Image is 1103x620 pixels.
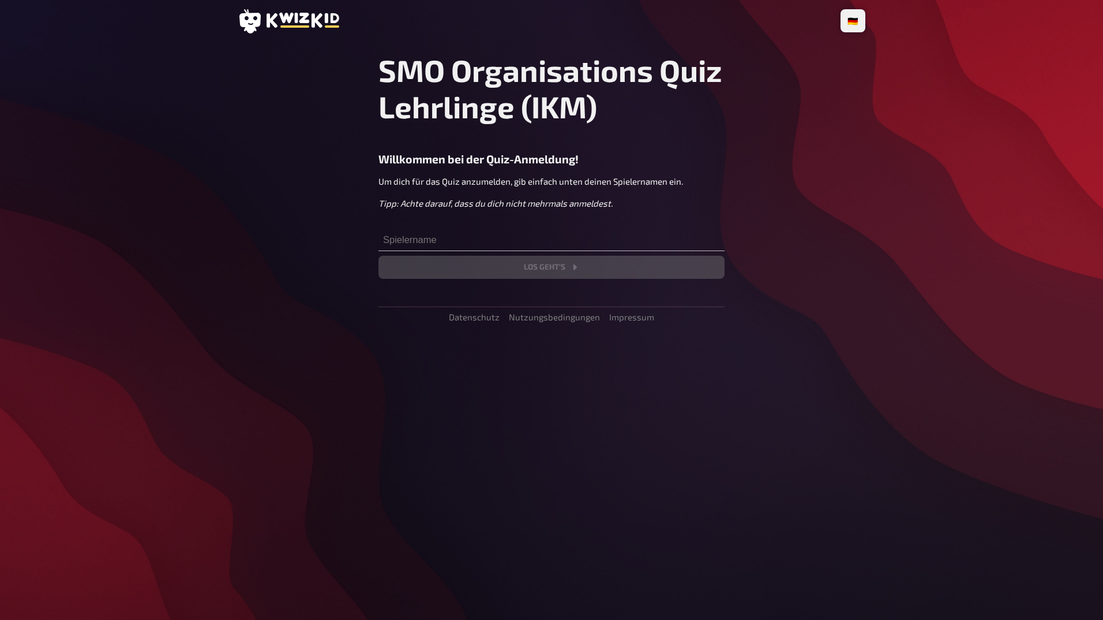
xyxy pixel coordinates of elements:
p: Um dich für das Quiz anzumelden, gib einfach unten deinen Spielernamen ein. [378,175,725,188]
button: Los geht's [378,256,725,279]
a: Impressum [609,312,654,322]
a: Nutzungsbedingungen [509,312,600,322]
h3: Willkommen bei der Quiz-Anmeldung! [378,152,725,166]
li: 🇩🇪 [843,12,863,30]
h1: SMO Organisations Quiz Lehrlinge (IKM) [378,52,725,125]
input: Spielername [378,228,725,251]
a: Datenschutz [449,312,500,322]
i: Tipp: Achte darauf, dass du dich nicht mehrmals anmeldest. [378,198,613,208]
